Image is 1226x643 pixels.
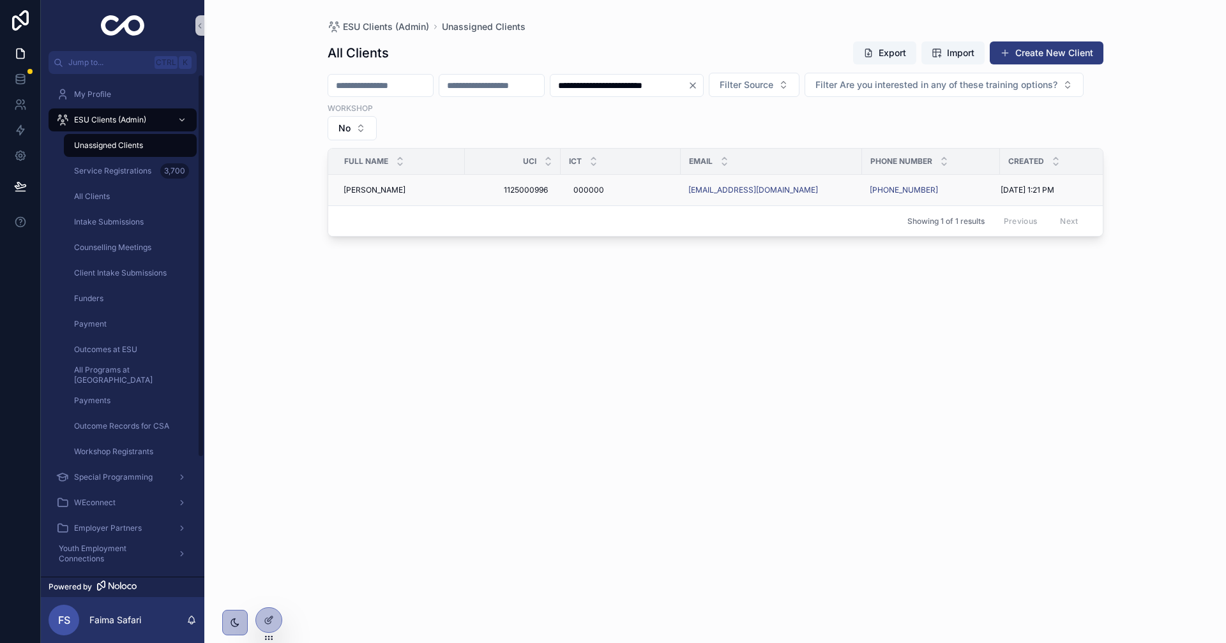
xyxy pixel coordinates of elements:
[74,191,110,202] span: All Clients
[58,612,70,628] span: FS
[478,185,548,195] span: 1125000996
[64,185,197,208] a: All Clients
[74,523,142,533] span: Employer Partners
[328,20,429,33] a: ESU Clients (Admin)
[74,447,153,457] span: Workshop Registrants
[74,319,107,329] span: Payment
[709,73,799,97] button: Select Button
[74,421,169,431] span: Outcome Records for CSA
[990,41,1103,64] button: Create New Client
[1008,156,1044,166] span: Created
[64,364,197,387] a: All Programs at [GEOGRAPHIC_DATA]
[720,78,773,91] span: Filter Source
[49,582,92,592] span: Powered by
[1001,185,1054,195] span: [DATE] 1:21 PM
[41,577,204,597] a: Powered by
[59,543,167,564] span: Youth Employment Connections
[74,268,167,278] span: Client Intake Submissions
[49,542,197,565] a: Youth Employment Connections
[853,41,916,64] button: Export
[344,185,405,195] span: [PERSON_NAME]
[74,242,151,253] span: Counselling Meetings
[64,389,197,412] a: Payments
[328,102,373,114] label: Workshop
[101,15,145,36] img: App logo
[64,211,197,233] a: Intake Submissions
[568,180,673,200] a: 000000
[74,115,146,125] span: ESU Clients (Admin)
[49,491,197,514] a: WEconnect
[573,185,604,195] span: 000000
[89,614,141,626] p: Faima Safari
[74,365,184,385] span: All Programs at [GEOGRAPHIC_DATA]
[64,415,197,438] a: Outcome Records for CSA
[921,41,985,64] button: Import
[74,395,110,406] span: Payments
[688,185,818,195] a: [EMAIL_ADDRESS][DOMAIN_NAME]
[49,108,197,131] a: ESU Clients (Admin)
[473,180,553,200] a: 1125000996
[64,313,197,336] a: Payment
[907,216,985,226] span: Showing 1 of 1 results
[74,344,137,355] span: Outcomes at ESU
[64,440,197,463] a: Workshop Registrants
[688,80,703,91] button: Clear
[49,83,197,106] a: My Profile
[64,287,197,310] a: Funders
[344,156,388,166] span: Full Name
[344,185,457,195] a: [PERSON_NAME]
[815,78,1057,91] span: Filter Are you interested in any of these training options?
[41,74,204,577] div: scrollable content
[328,44,389,62] h1: All Clients
[523,156,536,166] span: UCI
[1001,185,1117,195] a: [DATE] 1:21 PM
[947,47,974,59] span: Import
[64,338,197,361] a: Outcomes at ESU
[74,472,153,482] span: Special Programming
[74,293,103,304] span: Funders
[68,57,149,68] span: Jump to...
[442,20,526,33] a: Unassigned Clients
[155,56,178,69] span: Ctrl
[870,185,938,195] a: [PHONE_NUMBER]
[160,163,189,179] div: 3,700
[74,89,111,100] span: My Profile
[74,166,151,176] span: Service Registrations
[74,140,143,151] span: Unassigned Clients
[343,20,429,33] span: ESU Clients (Admin)
[689,156,713,166] span: Email
[49,466,197,489] a: Special Programming
[870,185,992,195] a: [PHONE_NUMBER]
[338,122,351,135] span: No
[74,217,144,227] span: Intake Submissions
[870,156,932,166] span: Phone Number
[64,134,197,157] a: Unassigned Clients
[328,116,377,140] button: Select Button
[64,236,197,259] a: Counselling Meetings
[74,498,116,508] span: WEconnect
[805,73,1084,97] button: Select Button
[49,517,197,540] a: Employer Partners
[688,185,854,195] a: [EMAIL_ADDRESS][DOMAIN_NAME]
[180,57,190,68] span: K
[64,159,197,182] a: Service Registrations3,700
[569,156,582,166] span: ICT
[64,262,197,285] a: Client Intake Submissions
[49,51,197,74] button: Jump to...CtrlK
